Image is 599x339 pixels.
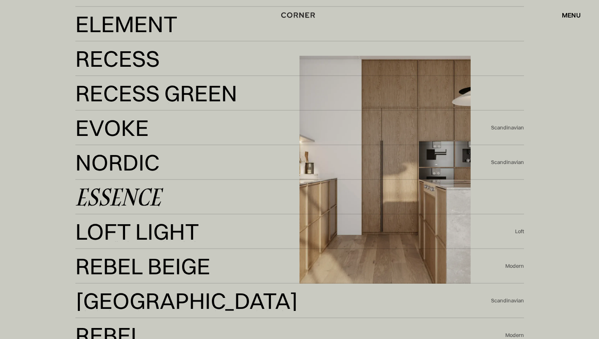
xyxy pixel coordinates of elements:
a: Recess GreenRecess Green [75,83,524,103]
div: Essence [75,168,175,188]
div: [GEOGRAPHIC_DATA] [75,310,284,330]
div: Evoke [75,118,149,138]
div: Loft Light [75,241,192,260]
div: Rebel Beige [75,256,210,276]
div: Rebel Beige [75,276,199,295]
a: EvokeEvoke [75,118,491,138]
div: menu [562,12,581,18]
div: Recess [75,49,160,68]
div: Modern [505,332,524,339]
a: NordicNordic [75,153,491,173]
div: Loft [515,228,524,235]
div: Essence [75,187,161,207]
div: Element [75,33,169,53]
div: Modern [505,262,524,270]
div: Nordic [75,153,160,172]
div: Nordic [75,172,155,191]
div: [GEOGRAPHIC_DATA] [75,291,298,311]
a: EssenceEssence [75,187,524,207]
div: menu [554,8,581,22]
div: Evoke [75,137,141,157]
a: RecessRecess [75,49,524,69]
div: Scandinavian [491,159,524,166]
a: Loft LightLoft Light [75,222,515,242]
a: Rebel BeigeRebel Beige [75,256,505,276]
div: Recess Green [75,83,237,103]
div: Scandinavian [491,124,524,131]
div: Recess Green [75,103,219,122]
div: Scandinavian [491,297,524,304]
div: Loft Light [75,222,199,241]
a: [GEOGRAPHIC_DATA][GEOGRAPHIC_DATA] [75,291,491,311]
a: home [274,10,325,20]
div: Recess [75,68,148,87]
